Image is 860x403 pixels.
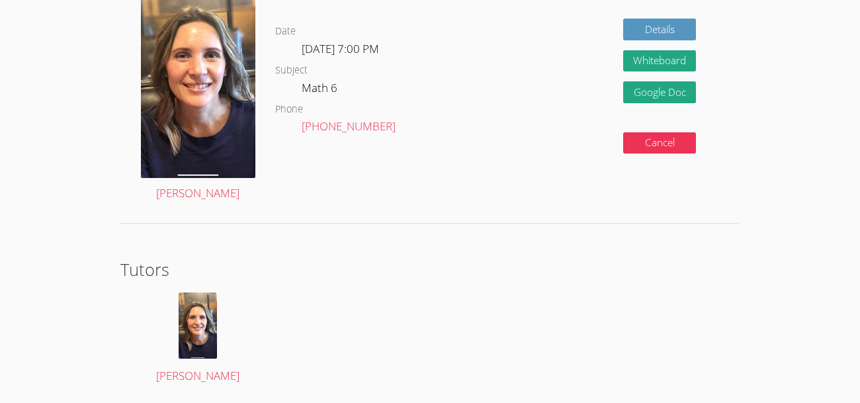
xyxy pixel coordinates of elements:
[120,257,740,282] h2: Tutors
[133,292,263,386] a: [PERSON_NAME]
[275,23,296,40] dt: Date
[275,101,303,118] dt: Phone
[623,50,696,72] button: Whiteboard
[179,292,217,359] img: airtutors.jpg
[302,118,396,134] a: [PHONE_NUMBER]
[302,41,379,56] span: [DATE] 7:00 PM
[623,132,696,154] button: Cancel
[623,19,696,40] a: Details
[156,368,239,383] span: [PERSON_NAME]
[623,81,696,103] a: Google Doc
[275,62,308,79] dt: Subject
[302,79,340,101] dd: Math 6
